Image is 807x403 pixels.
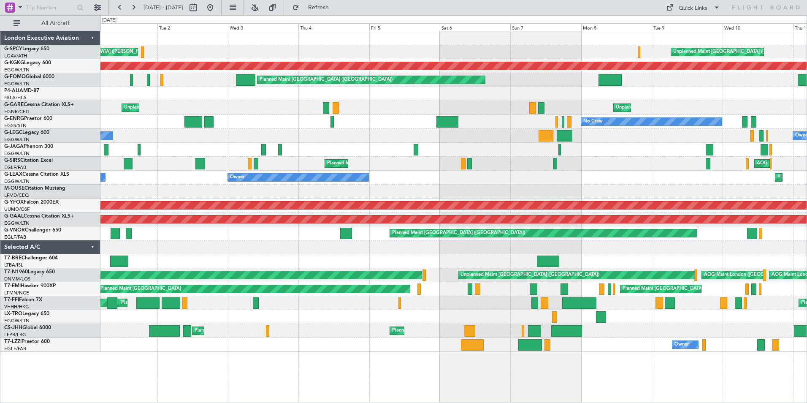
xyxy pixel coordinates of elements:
button: Refresh [288,1,339,14]
span: G-SPCY [4,46,22,52]
div: No Crew [583,115,603,128]
a: T7-N1960Legacy 650 [4,270,55,275]
span: G-GARE [4,102,24,107]
div: Wed 10 [723,23,793,31]
a: UUMO/OSF [4,206,30,212]
a: T7-EMIHawker 900XP [4,283,56,289]
div: Sun 7 [510,23,581,31]
a: G-SIRSCitation Excel [4,158,53,163]
div: Planned Maint [GEOGRAPHIC_DATA] ([GEOGRAPHIC_DATA]) [260,74,393,86]
div: Planned Maint [GEOGRAPHIC_DATA] ([GEOGRAPHIC_DATA]) [392,324,525,337]
span: G-LEAX [4,172,22,177]
a: EGLF/FAB [4,234,26,240]
span: G-YFOX [4,200,24,205]
div: Owner [674,338,689,351]
div: Planned Maint [GEOGRAPHIC_DATA] [100,283,181,295]
a: G-SPCYLegacy 650 [4,46,49,52]
a: G-YFOXFalcon 2000EX [4,200,59,205]
a: G-GARECessna Citation XLS+ [4,102,74,107]
div: Wed 3 [228,23,298,31]
div: Tue 2 [157,23,228,31]
a: FALA/HLA [4,95,27,101]
div: Planned Maint [GEOGRAPHIC_DATA] ([GEOGRAPHIC_DATA] Intl) [121,297,262,309]
input: Trip Number [26,1,74,14]
span: T7-EMI [4,283,21,289]
div: Fri 5 [369,23,440,31]
a: LFMN/NCE [4,290,29,296]
a: M-OUSECitation Mustang [4,186,65,191]
span: G-ENRG [4,116,24,121]
span: LX-TRO [4,311,22,316]
a: LFPB/LBG [4,332,26,338]
a: T7-LZZIPraetor 600 [4,339,50,344]
span: G-SIRS [4,158,20,163]
span: T7-N1960 [4,270,28,275]
button: All Aircraft [9,16,92,30]
div: Cleaning [GEOGRAPHIC_DATA] ([PERSON_NAME] Intl) [42,46,161,58]
a: EGGW/LTN [4,136,30,143]
a: G-ENRGPraetor 600 [4,116,52,121]
a: CS-JHHGlobal 6000 [4,325,51,330]
a: EGSS/STN [4,123,27,129]
a: EGGW/LTN [4,81,30,87]
a: EGGW/LTN [4,220,30,226]
div: [DATE] [102,17,116,24]
span: T7-BRE [4,256,22,261]
button: Quick Links [662,1,724,14]
a: DNMM/LOS [4,276,30,282]
div: Planned Maint [GEOGRAPHIC_DATA] ([GEOGRAPHIC_DATA]) [392,227,525,240]
div: Planned Maint [GEOGRAPHIC_DATA] ([GEOGRAPHIC_DATA]) [327,157,460,170]
a: G-JAGAPhenom 300 [4,144,53,149]
a: LTBA/ISL [4,262,23,268]
div: Planned Maint [GEOGRAPHIC_DATA] [623,283,703,295]
div: Unplanned Maint Chester [124,101,179,114]
span: G-VNOR [4,228,25,233]
span: P4-AUA [4,88,23,93]
div: Planned Maint [GEOGRAPHIC_DATA] ([GEOGRAPHIC_DATA]) [195,324,328,337]
div: Thu 4 [298,23,369,31]
span: [DATE] - [DATE] [144,4,183,11]
div: Sat 6 [440,23,510,31]
div: Unplanned Maint [GEOGRAPHIC_DATA] ([GEOGRAPHIC_DATA]) [460,269,599,281]
a: G-GAALCessna Citation XLS+ [4,214,74,219]
a: T7-FFIFalcon 7X [4,297,42,302]
div: AOG Maint London ([GEOGRAPHIC_DATA]) [704,269,799,281]
div: Mon 8 [581,23,652,31]
div: Unplanned Maint Chester [616,101,670,114]
span: CS-JHH [4,325,22,330]
a: G-LEGCLegacy 600 [4,130,49,135]
span: G-KGKG [4,60,24,65]
div: Owner [230,171,244,184]
a: G-LEAXCessna Citation XLS [4,172,69,177]
div: Mon 1 [87,23,157,31]
a: EGLF/FAB [4,346,26,352]
a: LFMD/CEQ [4,192,29,199]
a: LGAV/ATH [4,53,27,59]
a: EGGW/LTN [4,178,30,185]
a: G-FOMOGlobal 6000 [4,74,54,79]
a: EGGW/LTN [4,150,30,157]
a: EGGW/LTN [4,318,30,324]
div: Tue 9 [652,23,722,31]
span: Refresh [301,5,336,11]
a: T7-BREChallenger 604 [4,256,58,261]
a: EGNR/CEG [4,109,30,115]
span: G-JAGA [4,144,24,149]
span: G-LEGC [4,130,22,135]
a: G-KGKGLegacy 600 [4,60,51,65]
span: T7-LZZI [4,339,22,344]
span: T7-FFI [4,297,19,302]
a: VHHH/HKG [4,304,29,310]
span: All Aircraft [22,20,89,26]
a: P4-AUAMD-87 [4,88,39,93]
a: LX-TROLegacy 650 [4,311,49,316]
span: G-GAAL [4,214,24,219]
div: Quick Links [679,4,707,13]
a: G-VNORChallenger 650 [4,228,61,233]
a: EGGW/LTN [4,67,30,73]
span: M-OUSE [4,186,24,191]
a: EGLF/FAB [4,164,26,171]
span: G-FOMO [4,74,26,79]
